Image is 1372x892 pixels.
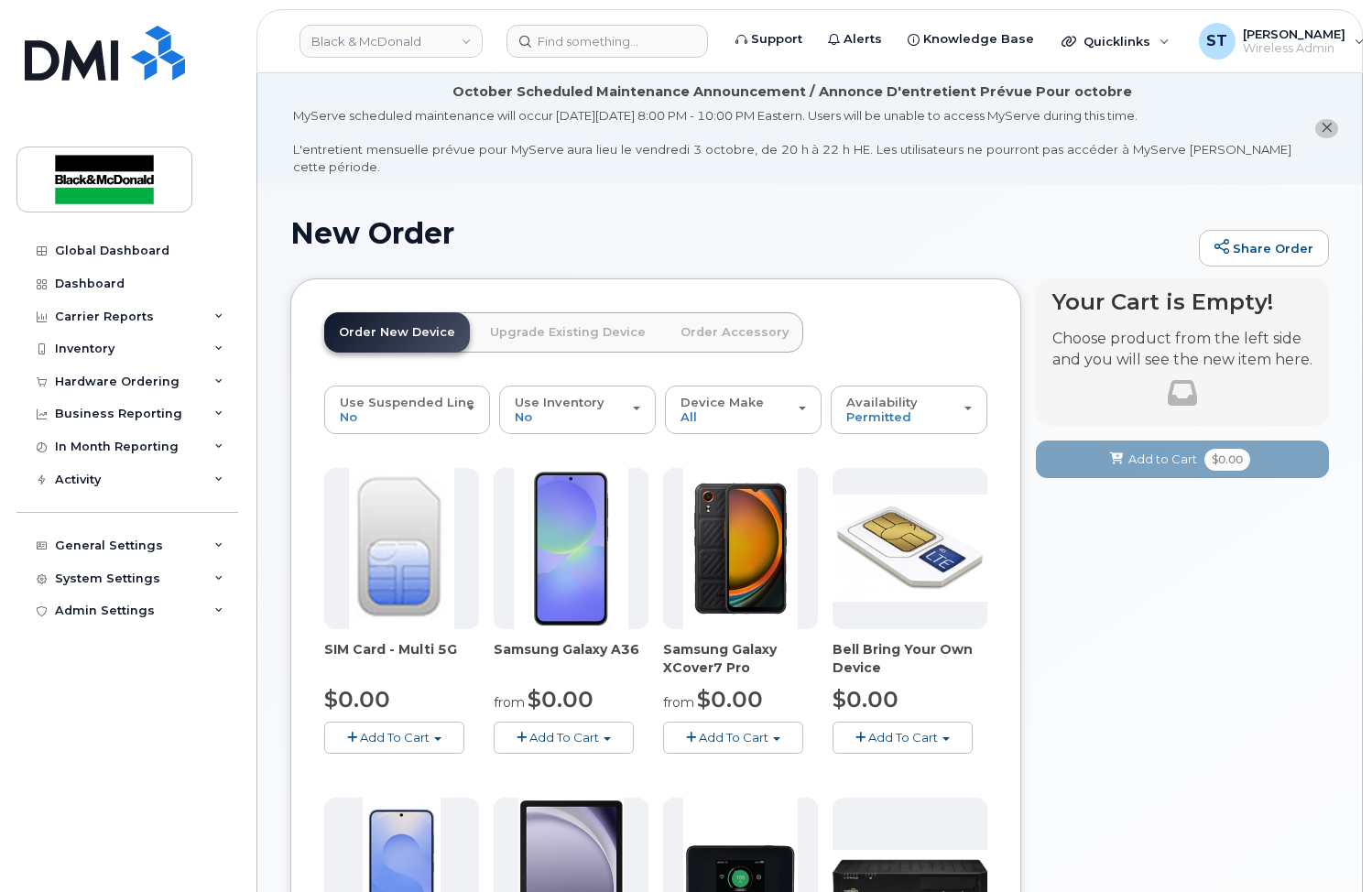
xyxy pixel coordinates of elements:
[324,640,479,677] div: SIM Card - Multi 5G
[697,686,763,713] span: $0.00
[452,82,1132,102] div: October Scheduled Maintenance Announcement / Annonce D'entretient Prévue Pour octobre
[833,686,898,713] span: $0.00
[1052,289,1312,314] h4: Your Cart is Empty!
[681,395,764,409] span: Device Make
[293,107,1291,175] div: MyServe scheduled maintenance will occur [DATE][DATE] 8:00 PM - 10:00 PM Eastern. Users will be u...
[666,312,803,353] a: Order Accessory
[514,468,629,629] img: phone23886.JPG
[1036,441,1329,478] button: Add to Cart $0.00
[494,722,634,754] button: Add To Cart
[1204,449,1250,471] span: $0.00
[349,468,453,629] img: 00D627D4-43E9-49B7-A367-2C99342E128C.jpg
[868,730,938,745] span: Add To Cart
[663,694,694,711] small: from
[683,468,799,629] img: phone23879.JPG
[360,730,430,745] span: Add To Cart
[529,730,599,745] span: Add To Cart
[499,386,656,433] button: Use Inventory No
[1128,451,1197,468] span: Add to Cart
[515,409,532,424] span: No
[663,640,818,677] div: Samsung Galaxy XCover7 Pro
[833,495,987,602] img: phone23274.JPG
[833,722,973,754] button: Add To Cart
[663,722,803,754] button: Add To Cart
[831,386,987,433] button: Availability Permitted
[1315,119,1338,138] button: close notification
[340,395,474,409] span: Use Suspended Line
[494,640,648,677] div: Samsung Galaxy A36
[515,395,604,409] span: Use Inventory
[699,730,768,745] span: Add To Cart
[324,722,464,754] button: Add To Cart
[833,640,987,677] div: Bell Bring Your Own Device
[665,386,822,433] button: Device Make All
[290,217,1190,249] h1: New Order
[846,409,911,424] span: Permitted
[494,694,525,711] small: from
[1199,230,1329,267] a: Share Order
[340,409,357,424] span: No
[324,386,490,433] button: Use Suspended Line No
[528,686,593,713] span: $0.00
[1052,329,1312,371] p: Choose product from the left side and you will see the new item here.
[681,409,697,424] span: All
[324,686,390,713] span: $0.00
[475,312,660,353] a: Upgrade Existing Device
[846,395,918,409] span: Availability
[324,312,470,353] a: Order New Device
